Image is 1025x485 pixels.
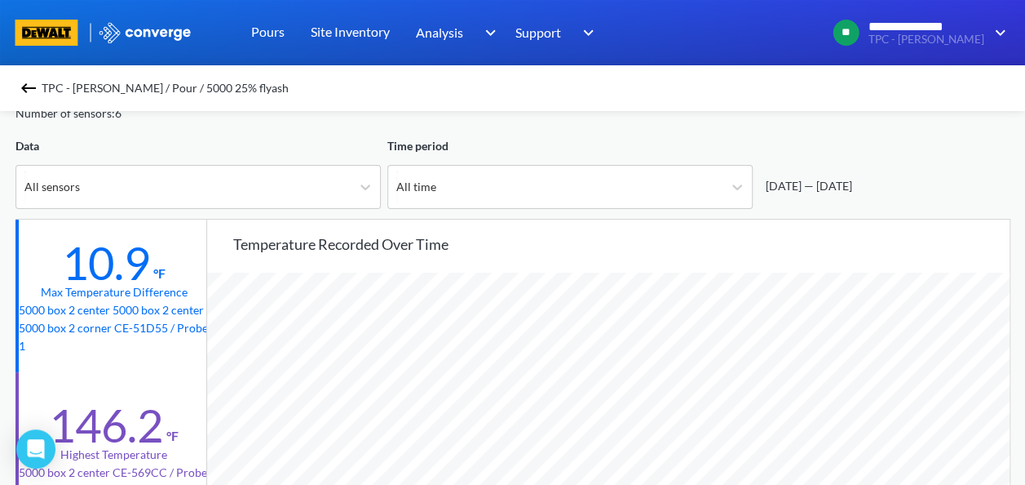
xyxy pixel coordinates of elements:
[16,429,55,469] div: Open Intercom Messenger
[98,22,192,43] img: logo_ewhite.svg
[868,33,984,46] span: TPC - [PERSON_NAME]
[42,77,289,100] span: TPC - [PERSON_NAME] / Pour / 5000 25% flyash
[49,398,163,453] div: 146.2
[15,20,98,46] a: branding logo
[572,23,599,42] img: downArrow.svg
[19,301,210,319] p: 5000 box 2 center 5000 box 2 center
[19,78,38,98] img: backspace.svg
[15,20,78,46] img: branding logo
[515,22,561,42] span: Support
[19,319,210,355] p: 5000 box 2 corner CE-51D55 / Probe 1
[24,178,80,196] div: All sensors
[416,22,463,42] span: Analysis
[233,233,1010,256] div: Temperature recorded over time
[62,235,150,291] div: 10.9
[41,283,188,301] div: Max temperature difference
[15,105,121,122] div: Number of sensors: 6
[475,23,501,42] img: downArrow.svg
[396,178,436,196] div: All time
[15,137,381,155] div: Data
[759,177,852,195] div: [DATE] — [DATE]
[60,446,167,464] div: Highest temperature
[387,137,753,155] div: Time period
[984,23,1010,42] img: downArrow.svg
